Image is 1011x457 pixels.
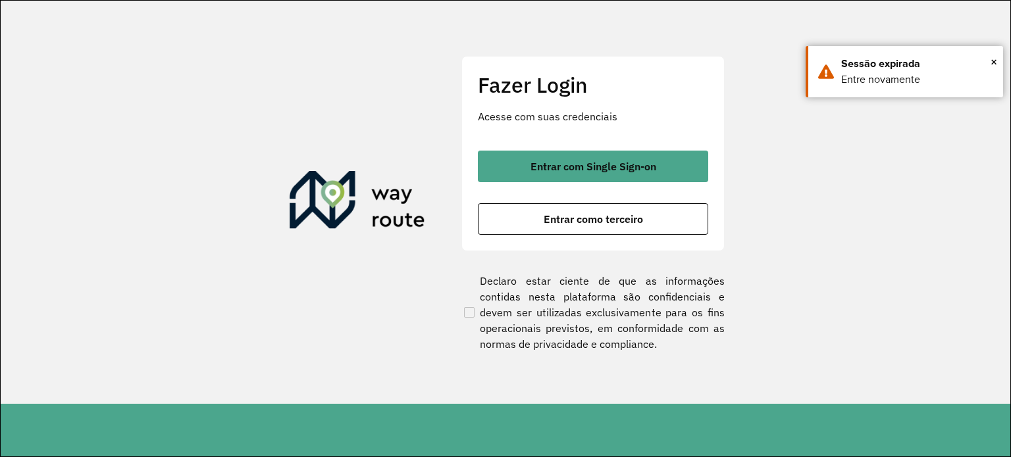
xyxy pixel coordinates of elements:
h2: Fazer Login [478,72,708,97]
p: Acesse com suas credenciais [478,108,708,124]
div: Entre novamente [841,72,993,87]
span: × [991,52,997,72]
div: Sessão expirada [841,56,993,72]
span: Entrar com Single Sign-on [531,161,656,172]
span: Entrar como terceiro [544,214,643,224]
button: button [478,151,708,182]
label: Declaro estar ciente de que as informações contidas nesta plataforma são confidenciais e devem se... [461,273,725,352]
button: Close [991,52,997,72]
button: button [478,203,708,235]
img: Roteirizador AmbevTech [290,171,425,234]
